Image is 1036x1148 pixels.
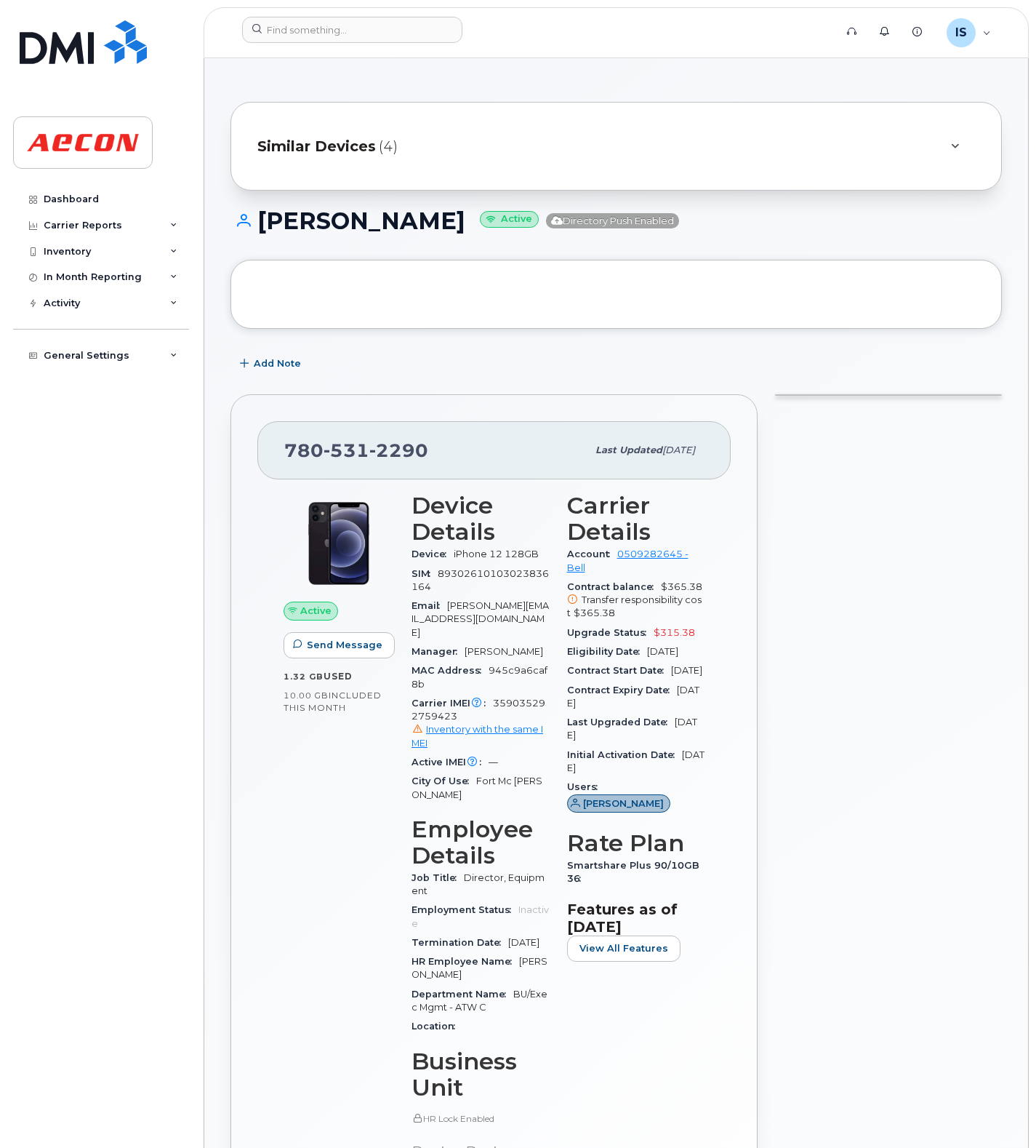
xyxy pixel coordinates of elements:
button: View All Features [567,936,680,962]
span: Department Name [411,989,513,1000]
span: [DATE] [508,937,539,948]
span: Employment Status [411,904,518,915]
span: [PERSON_NAME][EMAIL_ADDRESS][DOMAIN_NAME] [411,600,549,638]
span: View All Features [579,941,668,955]
h3: Device Details [411,493,550,545]
a: Inventory with the same IMEI [411,724,543,748]
span: Contract balance [567,581,661,592]
span: Job Title [411,872,464,883]
h3: Carrier Details [567,493,705,545]
span: Smartshare Plus 90/10GB 36 [567,860,699,884]
span: 2290 [369,439,428,461]
h3: Rate Plan [567,830,705,856]
span: Eligibility Date [567,646,647,657]
span: Transfer responsibility cost [567,594,702,618]
span: City Of Use [411,776,476,786]
span: $315.38 [654,627,695,638]
h3: Employee Details [411,816,550,869]
span: iPhone 12 128GB [454,549,539,559]
h3: Features as of [DATE] [567,901,705,936]
span: [DATE] [647,646,678,657]
span: [PERSON_NAME] [583,797,664,810]
span: Location [411,1021,462,1032]
span: Director, Equipment [411,872,545,896]
span: Manager [411,646,465,657]
span: MAC Address [411,665,489,676]
span: used [324,671,353,682]
span: Send Message [307,638,382,652]
span: [DATE] [567,685,699,709]
span: Last Upgraded Date [567,717,675,728]
span: [DATE] [567,749,704,773]
span: Directory Push Enabled [546,213,679,228]
span: 945c9a6caf8b [411,665,547,689]
small: Active [480,211,539,228]
button: Send Message [284,632,395,658]
img: iPhone_12.jpg [295,500,382,587]
span: [PERSON_NAME] [465,646,543,657]
span: 359035292759423 [411,698,550,750]
span: [DATE] [671,665,702,676]
span: Initial Activation Date [567,749,682,760]
span: included this month [284,690,382,714]
span: Termination Date [411,937,508,948]
span: Contract Expiry Date [567,685,677,695]
span: Carrier IMEI [411,698,493,709]
span: Upgrade Status [567,627,654,638]
button: Add Note [230,351,313,377]
span: Add Note [254,356,301,370]
span: Account [567,549,617,559]
p: HR Lock Enabled [411,1112,550,1125]
span: Users [567,781,605,792]
span: Device [411,549,454,559]
a: 0509282645 - Bell [567,549,688,573]
span: — [489,757,498,768]
span: $365.38 [567,581,705,621]
h3: Business Unit [411,1048,550,1101]
span: [DATE] [662,445,695,455]
span: Active IMEI [411,757,489,768]
span: Similar Devices [257,136,376,157]
span: Active [300,604,332,618]
span: 10.00 GB [284,690,329,701]
span: Email [411,600,447,611]
span: Inactive [411,904,549,928]
span: Fort Mc [PERSON_NAME] [411,776,542,800]
span: (4) [379,136,398,157]
span: Last updated [595,445,662,455]
a: [PERSON_NAME] [567,798,671,809]
span: SIM [411,568,438,579]
span: [DATE] [567,717,697,741]
h1: [PERSON_NAME] [230,208,1002,234]
span: $365.38 [574,607,615,618]
span: Contract Start Date [567,665,671,676]
span: 89302610103023836164 [411,568,549,592]
span: 1.32 GB [284,671,324,682]
span: 780 [284,439,428,461]
span: 531 [324,439,369,461]
span: HR Employee Name [411,956,519,967]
